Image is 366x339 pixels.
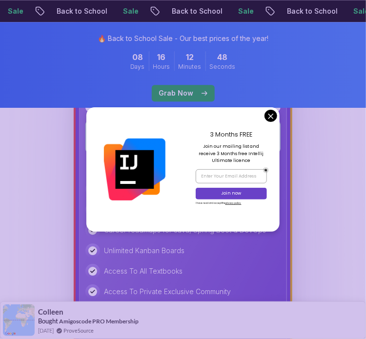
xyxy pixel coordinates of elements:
span: 12 Minutes [186,51,194,63]
a: Amigoscode PRO Membership [59,318,139,325]
p: Back to School [164,6,230,16]
img: provesource social proof notification image [3,304,35,336]
p: Unlimited Kanban Boards [104,246,184,256]
p: 🔥 Back to School Sale - Our best prices of the year! [98,34,268,43]
span: Colleen [38,308,63,316]
p: Sale [115,6,146,16]
span: Seconds [210,63,236,71]
p: Back to School [49,6,115,16]
span: [DATE] [38,326,54,335]
p: Back to School [279,6,346,16]
span: Minutes [179,63,202,71]
span: 48 Seconds [218,51,228,63]
span: Days [131,63,145,71]
p: Access To Private Exclusive Community [104,287,231,297]
p: Sale [230,6,262,16]
span: Bought [38,317,58,325]
span: Hours [153,63,170,71]
p: Grab Now [159,88,194,98]
span: 16 Hours [158,51,166,63]
p: Access To All Textbooks [104,266,183,276]
a: ProveSource [63,326,94,335]
span: 8 Days [132,51,143,63]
